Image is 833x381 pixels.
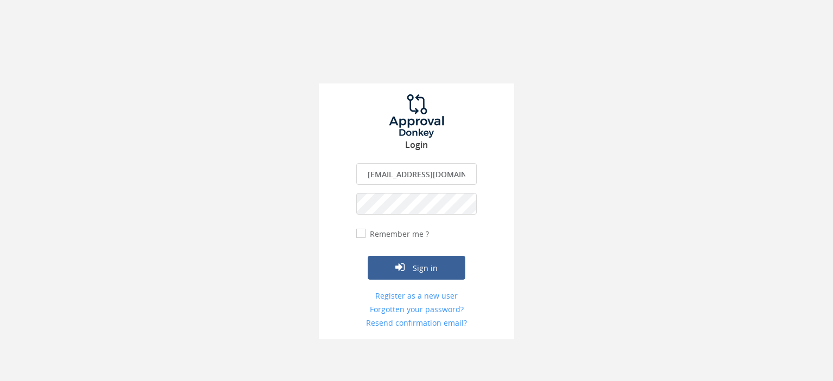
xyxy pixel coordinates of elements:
input: Enter your Email [356,163,477,185]
button: Sign in [368,256,465,280]
a: Resend confirmation email? [356,318,477,328]
h3: Login [319,140,514,150]
img: logo.png [376,94,457,138]
a: Register as a new user [356,290,477,301]
a: Forgotten your password? [356,304,477,315]
label: Remember me ? [367,229,429,240]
